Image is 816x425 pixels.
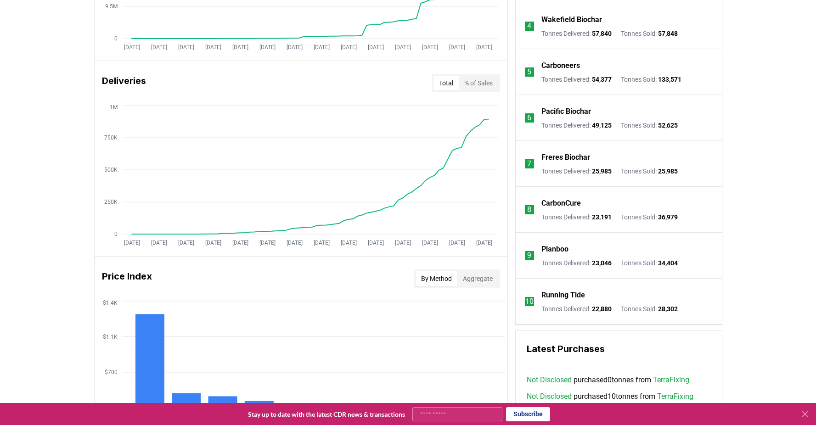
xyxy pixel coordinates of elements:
[621,75,681,84] p: Tonnes Sold :
[313,240,329,246] tspan: [DATE]
[205,44,221,50] tspan: [DATE]
[449,44,465,50] tspan: [DATE]
[541,258,612,268] p: Tonnes Delivered :
[205,240,221,246] tspan: [DATE]
[541,290,585,301] a: Running Tide
[541,60,580,71] a: Carboneers
[340,240,356,246] tspan: [DATE]
[232,44,248,50] tspan: [DATE]
[114,231,118,237] tspan: 0
[541,244,568,255] a: Planboo
[592,168,612,175] span: 25,985
[527,158,531,169] p: 7
[286,44,302,50] tspan: [DATE]
[658,305,678,313] span: 28,302
[394,44,411,50] tspan: [DATE]
[313,44,329,50] tspan: [DATE]
[103,300,118,306] tspan: $1.4K
[527,391,693,402] span: purchased 10 tonnes from
[541,304,612,313] p: Tonnes Delivered :
[102,269,152,288] h3: Price Index
[527,67,531,78] p: 5
[103,334,118,340] tspan: $1.1K
[449,240,465,246] tspan: [DATE]
[621,304,678,313] p: Tonnes Sold :
[367,240,383,246] tspan: [DATE]
[527,204,531,215] p: 8
[658,30,678,37] span: 57,848
[151,240,167,246] tspan: [DATE]
[592,259,612,267] span: 23,046
[541,106,591,117] a: Pacific Biochar
[527,250,531,261] p: 9
[592,30,612,37] span: 57,840
[658,168,678,175] span: 25,985
[592,76,612,83] span: 54,377
[525,296,534,307] p: 10
[476,240,492,246] tspan: [DATE]
[592,213,612,221] span: 23,191
[151,44,167,50] tspan: [DATE]
[592,305,612,313] span: 22,880
[367,44,383,50] tspan: [DATE]
[110,104,118,111] tspan: 1M
[658,122,678,129] span: 52,625
[621,121,678,130] p: Tonnes Sold :
[657,391,693,402] a: TerraFixing
[102,74,146,92] h3: Deliveries
[527,375,689,386] span: purchased 0 tonnes from
[527,21,531,32] p: 4
[105,369,118,375] tspan: $700
[459,76,498,90] button: % of Sales
[621,29,678,38] p: Tonnes Sold :
[114,35,118,42] tspan: 0
[104,167,118,173] tspan: 500K
[340,44,356,50] tspan: [DATE]
[541,198,581,209] a: CarbonCure
[124,44,140,50] tspan: [DATE]
[592,122,612,129] span: 49,125
[105,3,118,10] tspan: 9.5M
[416,271,457,286] button: By Method
[422,44,438,50] tspan: [DATE]
[541,29,612,38] p: Tonnes Delivered :
[178,44,194,50] tspan: [DATE]
[541,167,612,176] p: Tonnes Delivered :
[124,240,140,246] tspan: [DATE]
[621,167,678,176] p: Tonnes Sold :
[621,212,678,222] p: Tonnes Sold :
[286,240,302,246] tspan: [DATE]
[476,44,492,50] tspan: [DATE]
[658,259,678,267] span: 34,404
[259,240,275,246] tspan: [DATE]
[527,375,572,386] a: Not Disclosed
[178,240,194,246] tspan: [DATE]
[232,240,248,246] tspan: [DATE]
[433,76,459,90] button: Total
[422,240,438,246] tspan: [DATE]
[527,342,711,356] h3: Latest Purchases
[541,75,612,84] p: Tonnes Delivered :
[527,112,531,123] p: 6
[457,271,498,286] button: Aggregate
[527,391,572,402] a: Not Disclosed
[541,152,590,163] a: Freres Biochar
[658,76,681,83] span: 133,571
[658,213,678,221] span: 36,979
[653,375,689,386] a: TerraFixing
[541,14,602,25] a: Wakefield Biochar
[541,121,612,130] p: Tonnes Delivered :
[104,199,118,205] tspan: 250K
[394,240,411,246] tspan: [DATE]
[541,212,612,222] p: Tonnes Delivered :
[259,44,275,50] tspan: [DATE]
[104,134,118,141] tspan: 750K
[621,258,678,268] p: Tonnes Sold :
